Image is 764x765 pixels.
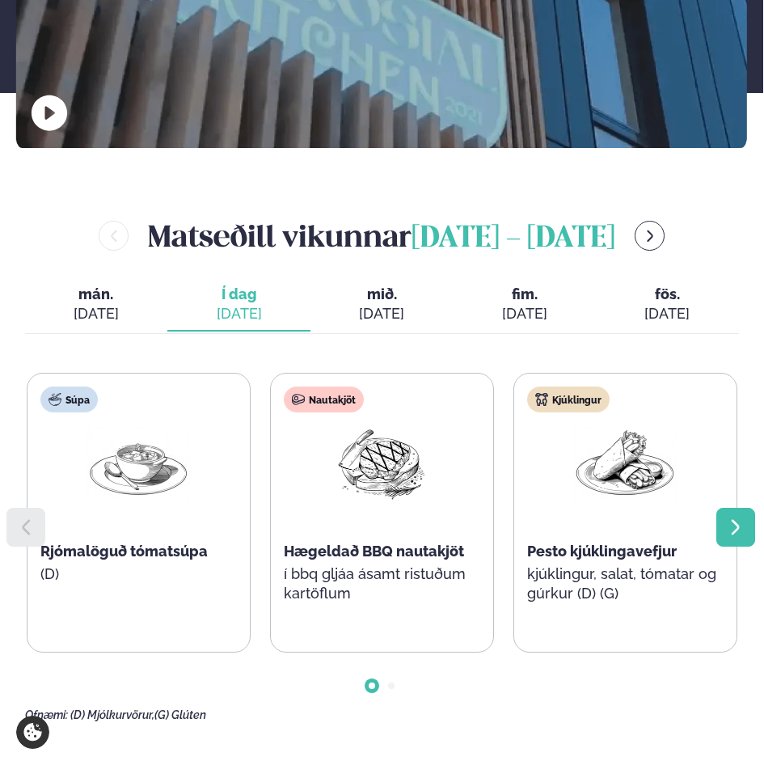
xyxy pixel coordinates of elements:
[466,285,584,304] span: fim.
[167,278,310,332] button: Í dag [DATE]
[466,304,584,323] div: [DATE]
[40,564,237,584] p: (D)
[70,708,154,721] span: (D) Mjólkurvörur,
[527,387,610,412] div: Kjúklingur
[323,285,441,304] span: mið.
[330,425,433,501] img: Beef-Meat.png
[284,387,364,412] div: Nautakjöt
[16,716,49,749] a: Cookie settings
[596,278,739,332] button: fös. [DATE]
[87,425,190,501] img: Soup.png
[573,425,677,501] img: Wraps.png
[38,285,155,304] span: mán.
[310,278,454,332] button: mið. [DATE]
[388,683,395,689] span: Go to slide 2
[527,543,677,560] span: Pesto kjúklingavefjur
[454,278,597,332] button: fim. [DATE]
[292,393,305,406] img: beef.svg
[25,278,168,332] button: mán. [DATE]
[527,564,724,603] p: kjúklingur, salat, tómatar og gúrkur (D) (G)
[535,393,548,406] img: chicken.svg
[40,543,208,560] span: Rjómalöguð tómatsúpa
[284,543,464,560] span: Hægeldað BBQ nautakjöt
[369,683,375,689] span: Go to slide 1
[148,213,615,259] h2: Matseðill vikunnar
[99,221,129,251] button: menu-btn-left
[49,393,61,406] img: soup.svg
[180,304,298,323] div: [DATE]
[154,708,206,721] span: (G) Glúten
[38,304,155,323] div: [DATE]
[412,225,615,253] span: [DATE] - [DATE]
[609,304,726,323] div: [DATE]
[284,564,480,603] p: í bbq gljáa ásamt ristuðum kartöflum
[40,387,98,412] div: Súpa
[180,285,298,304] span: Í dag
[635,221,665,251] button: menu-btn-right
[25,708,68,721] span: Ofnæmi:
[323,304,441,323] div: [DATE]
[609,285,726,304] span: fös.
